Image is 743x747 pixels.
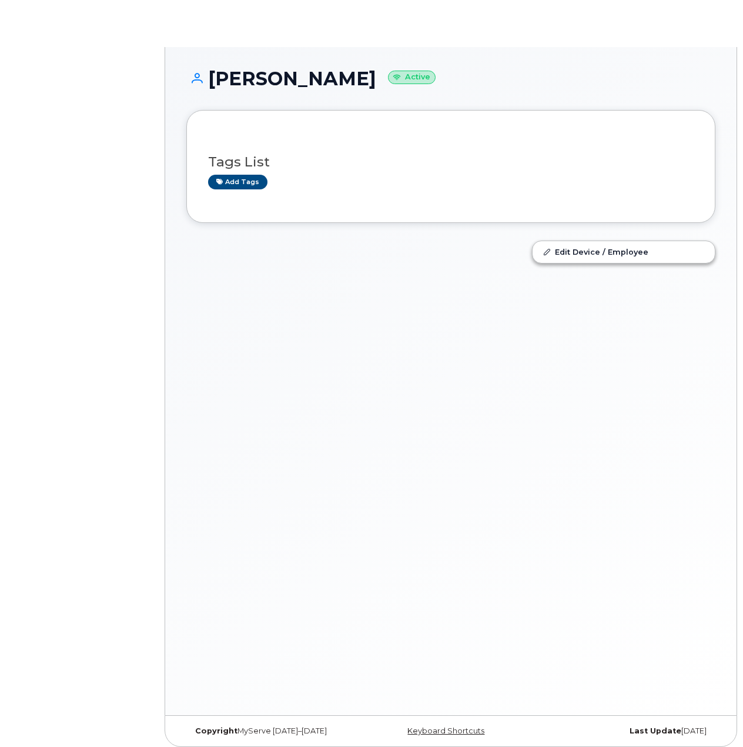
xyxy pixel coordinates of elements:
a: Edit Device / Employee [533,241,715,262]
small: Active [388,71,436,84]
a: Add tags [208,175,267,189]
h3: Tags List [208,155,694,169]
div: MyServe [DATE]–[DATE] [186,726,363,736]
strong: Last Update [630,726,681,735]
h1: [PERSON_NAME] [186,68,715,89]
a: Keyboard Shortcuts [407,726,484,735]
div: [DATE] [539,726,715,736]
strong: Copyright [195,726,237,735]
